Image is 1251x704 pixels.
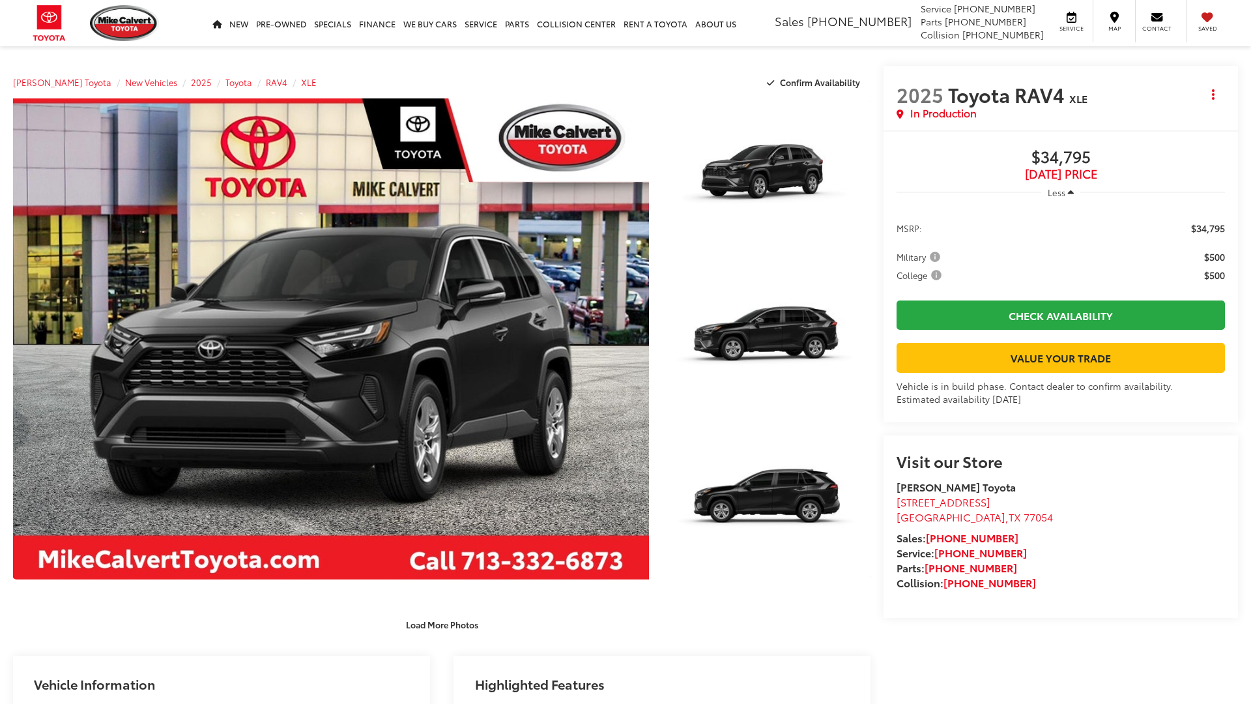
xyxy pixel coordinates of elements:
img: 2025 Toyota RAV4 XLE [661,96,872,256]
span: Contact [1142,24,1172,33]
span: Parts [921,15,942,28]
a: [PHONE_NUMBER] [934,545,1027,560]
span: Collision [921,28,960,41]
span: 77054 [1024,509,1053,524]
button: Confirm Availability [760,71,871,94]
span: Confirm Availability [780,76,860,88]
h2: Vehicle Information [34,677,155,691]
span: $500 [1204,250,1225,263]
span: $34,795 [1191,222,1225,235]
a: [PERSON_NAME] Toyota [13,76,111,88]
span: , [897,509,1053,524]
button: Load More Photos [397,613,487,636]
a: Expand Photo 2 [663,261,870,417]
strong: [PERSON_NAME] Toyota [897,479,1016,494]
a: Expand Photo 1 [663,98,870,254]
span: Sales [775,12,804,29]
span: [PHONE_NUMBER] [954,2,1035,15]
span: Less [1048,186,1065,198]
span: [GEOGRAPHIC_DATA] [897,509,1005,524]
span: [DATE] PRICE [897,168,1225,181]
span: $34,795 [897,148,1225,168]
strong: Sales: [897,530,1018,545]
a: [PHONE_NUMBER] [943,575,1036,590]
a: Expand Photo 3 [663,424,870,580]
img: Mike Calvert Toyota [90,5,159,41]
strong: Parts: [897,560,1017,575]
a: Value Your Trade [897,343,1225,372]
a: Expand Photo 0 [13,98,649,579]
a: Toyota [225,76,252,88]
strong: Service: [897,545,1027,560]
div: Vehicle is in build phase. Contact dealer to confirm availability. Estimated availability [DATE] [897,379,1225,405]
button: Actions [1202,83,1225,106]
span: TX [1009,509,1021,524]
span: Military [897,250,943,263]
span: 2025 [897,80,943,108]
h2: Highlighted Features [475,677,605,691]
span: In Production [910,106,977,121]
span: MSRP: [897,222,922,235]
span: XLE [1069,91,1087,106]
span: $500 [1204,269,1225,282]
span: dropdown dots [1212,89,1215,100]
span: College [897,269,944,282]
a: [PHONE_NUMBER] [926,530,1018,545]
span: [PHONE_NUMBER] [962,28,1044,41]
a: [PHONE_NUMBER] [925,560,1017,575]
a: 2025 [191,76,212,88]
span: [PHONE_NUMBER] [807,12,912,29]
a: RAV4 [266,76,287,88]
button: Less [1041,181,1080,204]
a: Check Availability [897,301,1225,330]
span: Service [1057,24,1086,33]
span: Service [921,2,951,15]
img: 2025 Toyota RAV4 XLE [7,96,655,582]
a: XLE [301,76,317,88]
h2: Visit our Store [897,452,1225,469]
span: [STREET_ADDRESS] [897,494,990,509]
img: 2025 Toyota RAV4 XLE [661,259,872,418]
span: Toyota RAV4 [948,80,1069,108]
button: College [897,269,946,282]
a: [STREET_ADDRESS] [GEOGRAPHIC_DATA],TX 77054 [897,494,1053,524]
strong: Collision: [897,575,1036,590]
span: Map [1100,24,1129,33]
span: Saved [1193,24,1222,33]
img: 2025 Toyota RAV4 XLE [661,422,872,581]
button: Military [897,250,945,263]
a: New Vehicles [125,76,177,88]
span: [PHONE_NUMBER] [945,15,1026,28]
